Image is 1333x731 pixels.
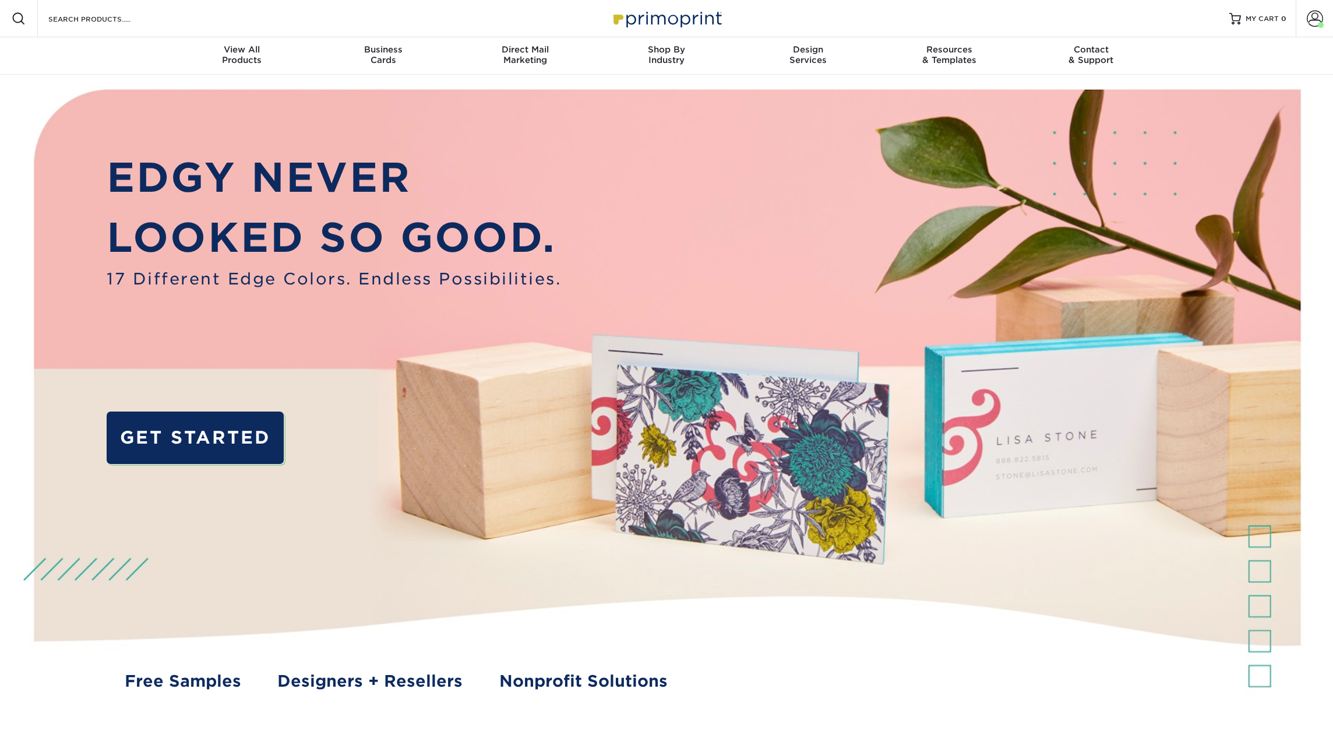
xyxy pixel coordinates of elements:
span: MY CART [1246,14,1279,24]
img: Primoprint [608,6,725,31]
a: Nonprofit Solutions [499,669,668,693]
span: Contact [1020,44,1162,55]
span: Resources [879,44,1020,55]
span: Design [737,44,879,55]
a: Free Samples [125,669,241,693]
p: LOOKED SO GOOD. [107,208,561,268]
a: BusinessCards [313,37,454,75]
a: Designers + Resellers [277,669,463,693]
a: Resources& Templates [879,37,1020,75]
a: Shop ByIndustry [596,37,738,75]
a: GET STARTED [107,412,283,464]
div: Marketing [454,44,596,65]
span: Shop By [596,44,738,55]
input: SEARCH PRODUCTS..... [47,12,161,26]
div: Products [171,44,313,65]
span: Direct Mail [454,44,596,55]
div: Industry [596,44,738,65]
span: View All [171,44,313,55]
div: & Templates [879,44,1020,65]
span: 17 Different Edge Colors. Endless Possibilities. [107,267,561,291]
span: Business [313,44,454,55]
a: View AllProducts [171,37,313,75]
div: & Support [1020,44,1162,65]
a: DesignServices [737,37,879,75]
div: Services [737,44,879,65]
span: 0 [1281,15,1286,23]
p: EDGY NEVER [107,147,561,208]
a: Contact& Support [1020,37,1162,75]
div: Cards [313,44,454,65]
a: Direct MailMarketing [454,37,596,75]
